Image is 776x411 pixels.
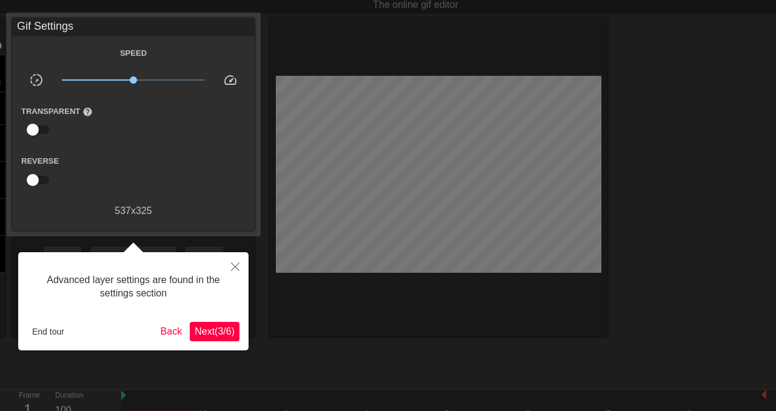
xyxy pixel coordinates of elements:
button: End tour [27,322,69,341]
button: Close [222,252,249,280]
div: Advanced layer settings are found in the settings section [27,261,239,313]
span: Next ( 3 / 6 ) [195,326,235,336]
button: Back [156,322,187,341]
button: Next [190,322,239,341]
